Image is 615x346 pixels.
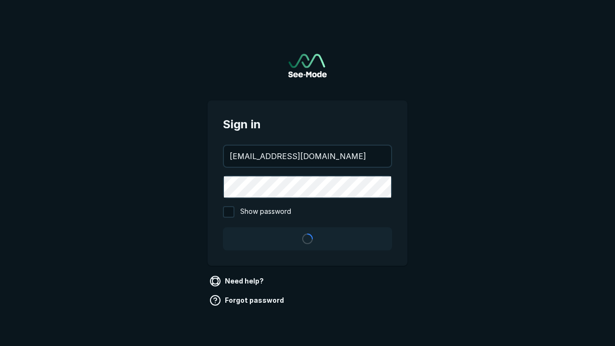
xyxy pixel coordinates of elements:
span: Sign in [223,116,392,133]
input: your@email.com [224,146,391,167]
a: Forgot password [208,293,288,308]
span: Show password [240,206,291,218]
a: Go to sign in [288,54,327,77]
img: See-Mode Logo [288,54,327,77]
a: Need help? [208,273,268,289]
